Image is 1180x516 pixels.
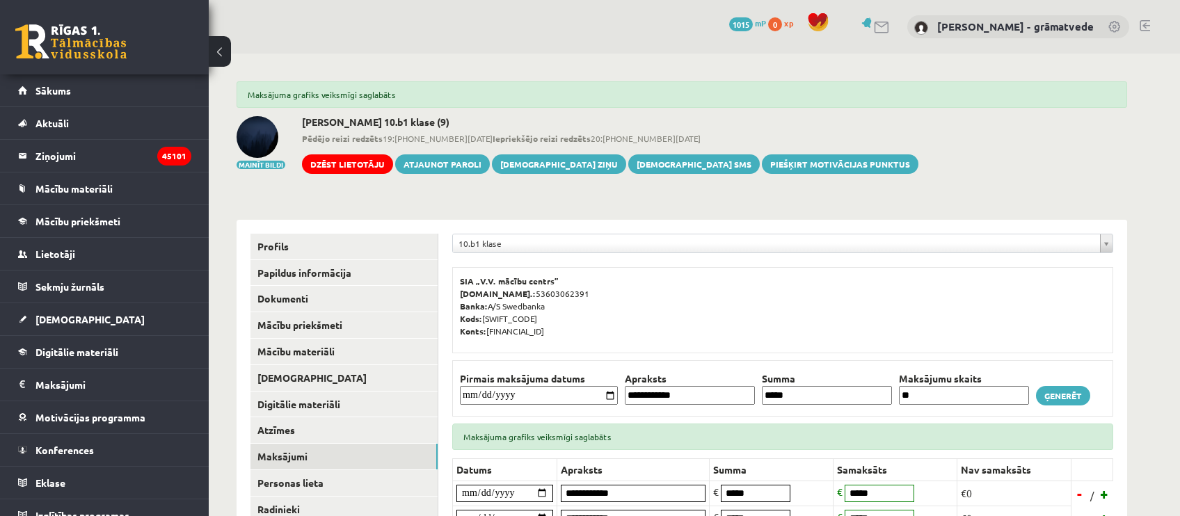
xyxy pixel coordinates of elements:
img: Antra Sondore - grāmatvede [914,21,928,35]
span: Sekmju žurnāls [35,280,104,293]
a: 1015 mP [729,17,766,29]
span: 1015 [729,17,753,31]
span: 0 [768,17,782,31]
th: Samaksāts [834,458,957,481]
b: Iepriekšējo reizi redzēts [493,133,591,144]
a: Digitālie materiāli [18,336,191,368]
a: - [1073,483,1087,504]
span: mP [755,17,766,29]
h2: [PERSON_NAME] 10.b1 klase (9) [302,116,918,128]
b: Kods: [460,313,482,324]
span: Sākums [35,84,71,97]
a: Atzīmes [250,417,438,443]
a: Papildus informācija [250,260,438,286]
a: Mācību priekšmeti [250,312,438,338]
span: 10.b1 klase [459,234,1094,252]
div: Maksājuma grafiks veiksmīgi saglabāts [452,424,1113,450]
th: Datums [453,458,557,481]
a: 0 xp [768,17,800,29]
a: Mācību materiāli [250,339,438,364]
span: € [713,485,719,498]
span: Digitālie materiāli [35,346,118,358]
a: [PERSON_NAME] - grāmatvede [937,19,1094,33]
i: 45101 [157,147,191,166]
b: Banka: [460,300,488,312]
div: Maksājuma grafiks veiksmīgi saglabāts [237,81,1127,108]
span: Mācību materiāli [35,182,113,195]
span: € [837,485,843,498]
th: Nav samaksāts [957,458,1071,481]
a: Eklase [18,467,191,499]
span: Mācību priekšmeti [35,215,120,227]
a: Dokumenti [250,286,438,312]
a: [DEMOGRAPHIC_DATA] ziņu [492,154,626,174]
td: €0 [957,481,1071,506]
a: Personas lieta [250,470,438,496]
a: Piešķirt motivācijas punktus [762,154,918,174]
span: 19:[PHONE_NUMBER][DATE] 20:[PHONE_NUMBER][DATE] [302,132,918,145]
span: Lietotāji [35,248,75,260]
th: Apraksts [621,371,758,386]
a: Mācību priekšmeti [18,205,191,237]
th: Summa [758,371,895,386]
a: Atjaunot paroli [395,154,490,174]
a: Lietotāji [18,238,191,270]
legend: Ziņojumi [35,140,191,172]
legend: Maksājumi [35,369,191,401]
span: Konferences [35,444,94,456]
a: Sākums [18,74,191,106]
button: Mainīt bildi [237,161,285,169]
a: Rīgas 1. Tālmācības vidusskola [15,24,127,59]
span: xp [784,17,793,29]
th: Pirmais maksājuma datums [456,371,621,386]
span: Motivācijas programma [35,411,145,424]
p: 53603062391 A/S Swedbanka [SWIFT_CODE] [FINANCIAL_ID] [460,275,1106,337]
a: 10.b1 klase [453,234,1113,252]
a: Ziņojumi45101 [18,140,191,172]
a: Aktuāli [18,107,191,139]
th: Apraksts [557,458,710,481]
span: / [1089,488,1096,503]
span: Eklase [35,476,65,489]
a: Konferences [18,434,191,466]
b: Pēdējo reizi redzēts [302,133,383,144]
a: Motivācijas programma [18,401,191,433]
b: Konts: [460,325,486,337]
span: [DEMOGRAPHIC_DATA] [35,313,145,325]
a: Dzēst lietotāju [302,154,393,174]
span: Aktuāli [35,117,69,129]
a: [DEMOGRAPHIC_DATA] SMS [628,154,760,174]
a: [DEMOGRAPHIC_DATA] [18,303,191,335]
a: Sekmju žurnāls [18,271,191,303]
a: Ģenerēt [1036,386,1090,405]
th: Summa [710,458,834,481]
a: [DEMOGRAPHIC_DATA] [250,365,438,391]
img: Nikolass Karpjuks [237,116,278,158]
a: Maksājumi [18,369,191,401]
a: + [1098,483,1112,504]
a: Profils [250,234,438,259]
b: SIA „V.V. mācību centrs” [460,275,559,287]
a: Digitālie materiāli [250,392,438,417]
th: Maksājumu skaits [895,371,1032,386]
b: [DOMAIN_NAME].: [460,288,536,299]
a: Maksājumi [250,444,438,469]
a: Mācību materiāli [18,172,191,204]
